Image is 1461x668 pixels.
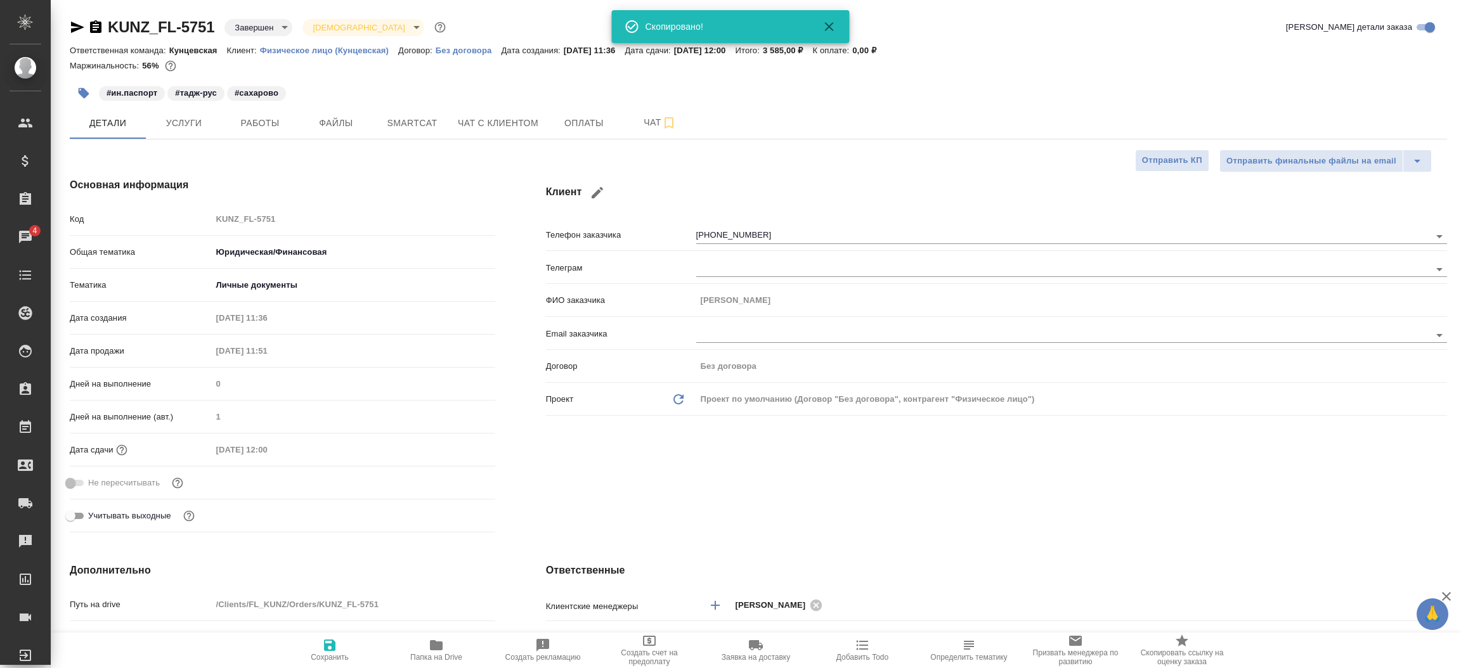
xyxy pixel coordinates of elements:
span: 4 [25,224,44,237]
p: 0,00 ₽ [852,46,886,55]
p: Телеграм [546,262,696,274]
button: Выбери, если сб и вс нужно считать рабочими днями для выполнения заказа. [181,508,197,524]
span: Детали [77,115,138,131]
button: Отправить КП [1135,150,1209,172]
input: Пустое поле [212,210,495,228]
button: Завершен [231,22,277,33]
p: ФИО заказчика [546,294,696,307]
p: Дата продажи [70,345,212,357]
span: тадж-рус [166,87,226,98]
p: Дней на выполнение (авт.) [70,411,212,423]
p: Маржинальность: [70,61,142,70]
h4: Ответственные [546,563,1447,578]
span: Отправить финальные файлы на email [1226,154,1396,169]
button: Определить тематику [916,633,1022,668]
p: Клиентские менеджеры [546,600,696,613]
a: KUNZ_FL-5751 [108,18,214,35]
span: Smartcat [382,115,443,131]
p: Ответственная команда [546,631,640,644]
button: Закрыть [814,19,845,34]
button: 1310.00 RUB; [162,58,179,74]
span: Учитывать выходные [88,510,171,522]
button: Open [1431,228,1448,245]
input: ✎ Введи что-нибудь [212,628,495,646]
span: Создать счет на предоплату [604,648,695,666]
p: #ин.паспорт [107,87,157,100]
p: К оплате: [813,46,853,55]
p: Дата сдачи: [625,46,673,55]
p: Email заказчика [546,328,696,340]
button: Папка на Drive [383,633,490,668]
span: Чат с клиентом [458,115,538,131]
input: Пустое поле [212,342,323,360]
button: Призвать менеджера по развитию [1022,633,1129,668]
p: Договор: [398,46,436,55]
button: Если добавить услуги и заполнить их объемом, то дата рассчитается автоматически [114,442,130,458]
input: Пустое поле [212,309,323,327]
p: Путь [70,631,212,644]
span: сахарово [226,87,287,98]
h4: Клиент [546,177,1447,208]
div: Завершен [224,19,292,36]
span: 🙏 [1422,601,1443,627]
div: Кунцевская [696,627,1447,648]
input: Пустое поле [696,291,1447,309]
div: Личные документы [212,274,495,296]
span: ин.паспорт [98,87,166,98]
p: Кунцевская [169,46,227,55]
span: Создать рекламацию [505,653,581,662]
p: 3 585,00 ₽ [763,46,813,55]
button: Создать счет на предоплату [596,633,703,668]
p: Код [70,213,212,226]
button: Доп статусы указывают на важность/срочность заказа [432,19,448,35]
span: Скопировать ссылку на оценку заказа [1136,648,1228,666]
div: Скопировано! [646,20,804,33]
button: 🙏 [1417,598,1448,630]
button: Сохранить [276,633,383,668]
a: Физическое лицо (Кунцевская) [260,44,398,55]
p: Дата создания: [501,46,563,55]
span: Услуги [153,115,214,131]
p: Общая тематика [70,246,212,259]
span: Заявка на доставку [722,653,790,662]
input: Пустое поле [212,375,495,393]
button: Добавить Todo [809,633,916,668]
span: Файлы [306,115,367,131]
p: Дата сдачи [70,444,114,456]
div: Завершен [302,19,424,36]
p: Путь на drive [70,598,212,611]
button: Заявка на доставку [703,633,809,668]
div: [PERSON_NAME] [736,597,827,613]
span: Работы [230,115,290,131]
h4: Дополнительно [70,563,495,578]
p: Телефон заказчика [546,229,696,241]
div: split button [1219,150,1432,172]
a: 4 [3,221,48,253]
button: Создать рекламацию [490,633,596,668]
h4: Основная информация [70,177,495,193]
p: 56% [142,61,162,70]
span: [PERSON_NAME] детали заказа [1286,21,1412,34]
p: #сахарово [235,87,278,100]
p: Проект [546,393,574,406]
p: [DATE] 11:36 [564,46,625,55]
button: Open [1431,326,1448,344]
p: [DATE] 12:00 [674,46,736,55]
span: Папка на Drive [410,653,462,662]
button: Отправить финальные файлы на email [1219,150,1403,172]
span: [PERSON_NAME] [736,599,814,612]
button: Open [1431,260,1448,278]
span: Чат [630,115,691,131]
button: Скопировать ссылку [88,20,103,35]
p: Ответственная команда: [70,46,169,55]
input: Пустое поле [696,357,1447,375]
input: Пустое поле [212,440,323,459]
p: Дата создания [70,312,212,324]
span: Определить тематику [930,653,1007,662]
span: Призвать менеджера по развитию [1030,648,1121,666]
div: Юридическая/Финансовая [212,241,495,263]
div: Проект по умолчанию (Договор "Без договора", контрагент "Физическое лицо") [696,389,1447,410]
button: Добавить тэг [70,79,98,107]
span: Не пересчитывать [88,477,160,489]
button: Включи, если не хочешь, чтобы указанная дата сдачи изменилась после переставления заказа в 'Подтв... [169,475,186,491]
